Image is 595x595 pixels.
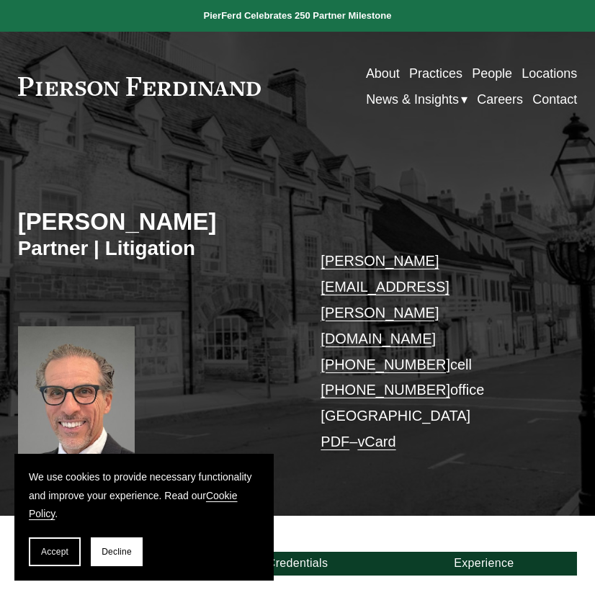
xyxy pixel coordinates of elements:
[366,88,459,111] span: News & Insights
[477,86,523,112] a: Careers
[29,490,238,519] a: Cookie Policy
[366,86,467,112] a: folder dropdown
[522,61,577,86] a: Locations
[18,236,297,261] h3: Partner | Litigation
[41,547,68,557] span: Accept
[321,382,450,398] a: [PHONE_NUMBER]
[102,547,132,557] span: Decline
[532,86,577,112] a: Contact
[409,61,462,86] a: Practices
[29,468,259,523] p: We use cookies to provide necessary functionality and improve your experience. Read our .
[357,434,395,449] a: vCard
[29,537,81,566] button: Accept
[18,207,297,236] h2: [PERSON_NAME]
[205,552,391,576] a: Credentials
[14,454,274,581] section: Cookie banner
[321,357,450,372] a: [PHONE_NUMBER]
[91,537,143,566] button: Decline
[366,61,400,86] a: About
[472,61,512,86] a: People
[321,434,349,449] a: PDF
[321,253,449,346] a: [PERSON_NAME][EMAIL_ADDRESS][PERSON_NAME][DOMAIN_NAME]
[390,552,577,576] a: Experience
[321,249,554,456] p: cell office [GEOGRAPHIC_DATA] –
